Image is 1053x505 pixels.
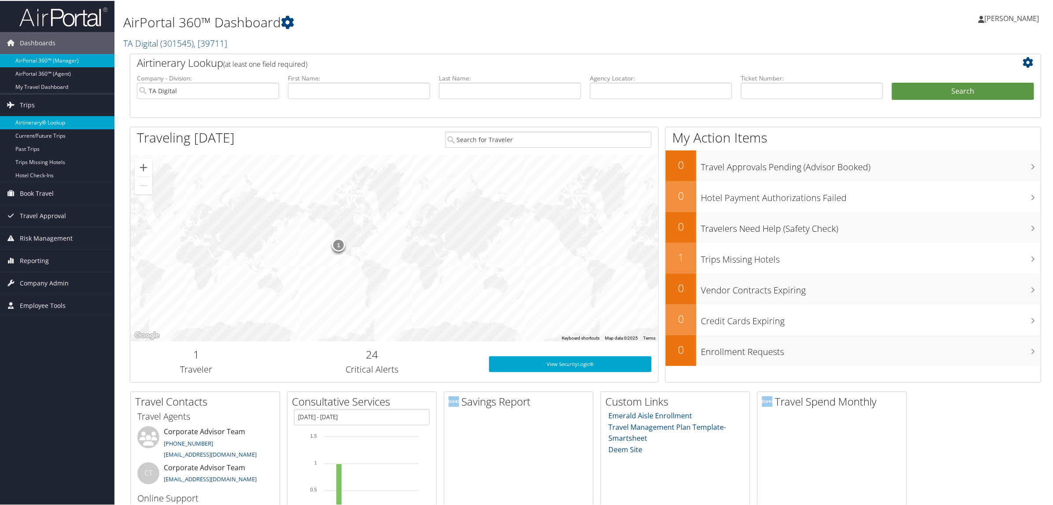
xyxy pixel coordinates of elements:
[892,82,1034,99] button: Search
[20,182,54,204] span: Book Travel
[666,128,1041,146] h1: My Action Items
[643,335,655,340] a: Terms (opens in new tab)
[135,393,280,408] h2: Travel Contacts
[288,73,430,82] label: First Name:
[978,4,1048,31] a: [PERSON_NAME]
[666,180,1041,211] a: 0Hotel Payment Authorizations Failed
[164,474,257,482] a: [EMAIL_ADDRESS][DOMAIN_NAME]
[666,304,1041,334] a: 0Credit Cards Expiring
[137,491,273,504] h3: Online Support
[137,128,235,146] h1: Traveling [DATE]
[741,73,883,82] label: Ticket Number:
[160,37,194,48] span: ( 301545 )
[701,156,1041,172] h3: Travel Approvals Pending (Advisor Booked)
[137,362,256,375] h3: Traveler
[133,329,162,340] img: Google
[137,461,159,483] div: CT
[701,217,1041,234] h3: Travelers Need Help (Safety Check)
[666,218,696,233] h2: 0
[609,444,643,454] a: Deem Site
[137,55,958,70] h2: Airtinerary Lookup
[666,273,1041,304] a: 0Vendor Contracts Expiring
[123,12,740,31] h1: AirPortal 360™ Dashboard
[133,461,277,490] li: Corporate Advisor Team
[666,211,1041,242] a: 0Travelers Need Help (Safety Check)
[20,249,49,271] span: Reporting
[666,242,1041,273] a: 1Trips Missing Hotels
[609,421,726,443] a: Travel Management Plan Template- Smartsheet
[332,237,345,250] div: 1
[605,335,638,340] span: Map data ©2025
[133,425,277,461] li: Corporate Advisor Team
[762,393,906,408] h2: Travel Spend Monthly
[562,334,600,340] button: Keyboard shortcuts
[984,13,1039,22] span: [PERSON_NAME]
[449,393,593,408] h2: Savings Report
[20,294,66,316] span: Employee Tools
[449,395,459,406] img: domo-logo.png
[269,362,476,375] h3: Critical Alerts
[666,249,696,264] h2: 1
[666,311,696,326] h2: 0
[310,486,317,491] tspan: 0.5
[292,393,436,408] h2: Consultative Services
[701,248,1041,265] h3: Trips Missing Hotels
[20,271,69,293] span: Company Admin
[762,395,773,406] img: domo-logo.png
[137,410,273,422] h3: Travel Agents
[314,459,317,465] tspan: 1
[164,450,257,457] a: [EMAIL_ADDRESS][DOMAIN_NAME]
[701,340,1041,357] h3: Enrollment Requests
[164,439,213,446] a: [PHONE_NUMBER]
[445,131,652,147] input: Search for Traveler
[133,329,162,340] a: Open this area in Google Maps (opens a new window)
[666,187,696,202] h2: 0
[20,93,35,115] span: Trips
[223,59,307,68] span: (at least one field required)
[137,73,279,82] label: Company - Division:
[489,355,652,371] a: View SecurityLogic®
[137,346,256,361] h2: 1
[701,187,1041,203] h3: Hotel Payment Authorizations Failed
[590,73,732,82] label: Agency Locator:
[701,310,1041,326] h3: Credit Cards Expiring
[439,73,581,82] label: Last Name:
[269,346,476,361] h2: 24
[666,150,1041,180] a: 0Travel Approvals Pending (Advisor Booked)
[310,432,317,438] tspan: 1.5
[666,280,696,295] h2: 0
[701,279,1041,296] h3: Vendor Contracts Expiring
[19,6,107,26] img: airportal-logo.png
[609,410,692,420] a: Emerald Aisle Enrollment
[666,157,696,172] h2: 0
[135,158,152,176] button: Zoom in
[20,227,73,249] span: Risk Management
[666,341,696,356] h2: 0
[605,393,750,408] h2: Custom Links
[20,31,55,53] span: Dashboards
[123,37,227,48] a: TA Digital
[20,204,66,226] span: Travel Approval
[194,37,227,48] span: , [ 39711 ]
[666,334,1041,365] a: 0Enrollment Requests
[135,176,152,194] button: Zoom out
